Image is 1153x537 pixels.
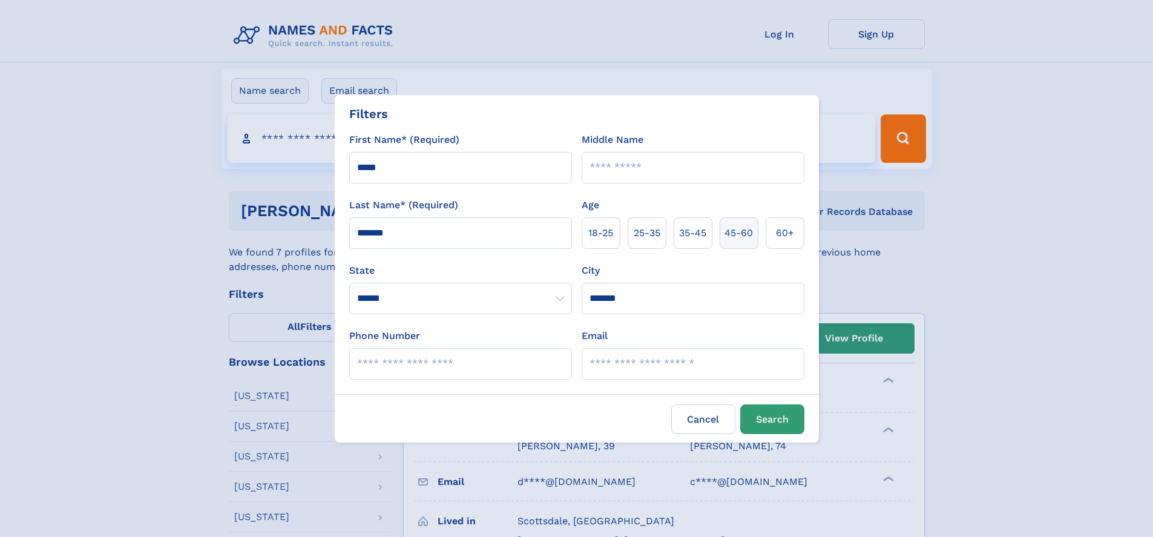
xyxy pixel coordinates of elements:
label: Email [582,329,608,343]
label: Phone Number [349,329,420,343]
button: Search [740,404,804,434]
label: State [349,263,572,278]
span: 45‑60 [724,226,753,240]
span: 60+ [776,226,794,240]
div: Filters [349,105,388,123]
label: City [582,263,600,278]
label: Age [582,198,599,212]
span: 18‑25 [588,226,613,240]
label: Last Name* (Required) [349,198,458,212]
span: 35‑45 [679,226,706,240]
label: First Name* (Required) [349,133,459,147]
span: 25‑35 [634,226,660,240]
label: Middle Name [582,133,643,147]
label: Cancel [671,404,735,434]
